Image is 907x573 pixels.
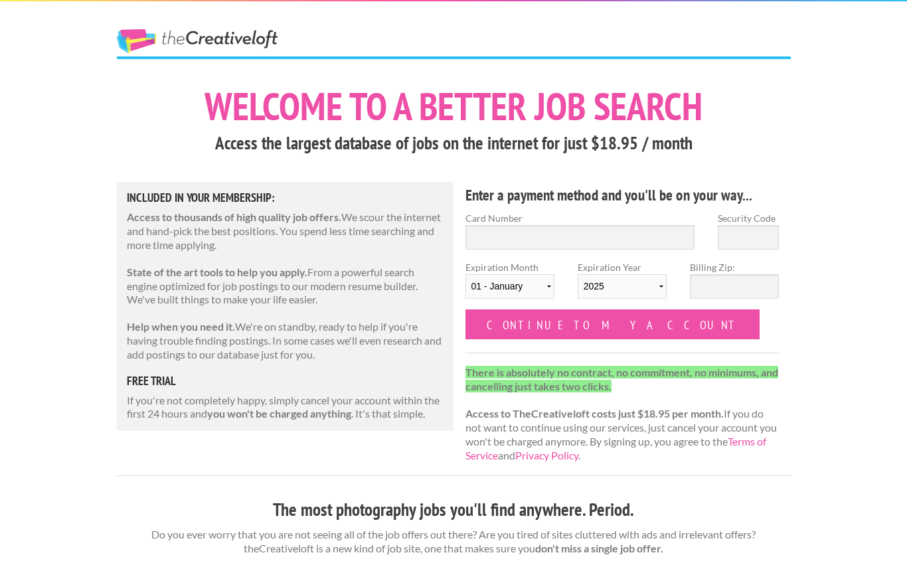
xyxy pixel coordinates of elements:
h3: Access the largest database of jobs on the internet for just $18.95 / month [117,131,791,156]
a: Terms of Service [465,435,766,461]
select: Expiration Month [465,274,554,299]
p: If you're not completely happy, simply cancel your account within the first 24 hours and . It's t... [127,394,444,422]
p: We're on standby, ready to help if you're having trouble finding postings. In some cases we'll ev... [127,320,444,361]
label: Card Number [465,211,695,225]
p: We scour the internet and hand-pick the best positions. You spend less time searching and more ti... [127,210,444,252]
strong: Access to TheCreativeloft costs just $18.95 per month. [465,407,724,420]
select: Expiration Year [578,274,667,299]
a: Privacy Policy [515,449,578,461]
h5: free trial [127,375,444,387]
label: Expiration Month [465,260,554,309]
strong: don't miss a single job offer. [535,542,663,554]
label: Billing Zip: [690,260,779,274]
strong: Access to thousands of high quality job offers. [127,210,341,223]
a: The Creative Loft [117,29,278,53]
p: If you do not want to continue using our services, just cancel your account you won't be charged ... [465,366,780,463]
strong: Help when you need it. [127,320,235,333]
strong: you won't be charged anything [207,407,351,420]
strong: There is absolutely no contract, no commitment, no minimums, and cancelling just takes two clicks. [465,366,778,392]
strong: State of the art tools to help you apply. [127,266,307,278]
input: Continue to my account [465,309,760,339]
h5: Included in Your Membership: [127,192,444,204]
h3: The most photography jobs you'll find anywhere. Period. [117,497,791,523]
label: Expiration Year [578,260,667,309]
h4: Enter a payment method and you'll be on your way... [465,185,780,206]
p: From a powerful search engine optimized for job postings to our modern resume builder. We've buil... [127,266,444,307]
label: Security Code [718,211,779,225]
h1: Welcome to a better job search [117,87,791,125]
